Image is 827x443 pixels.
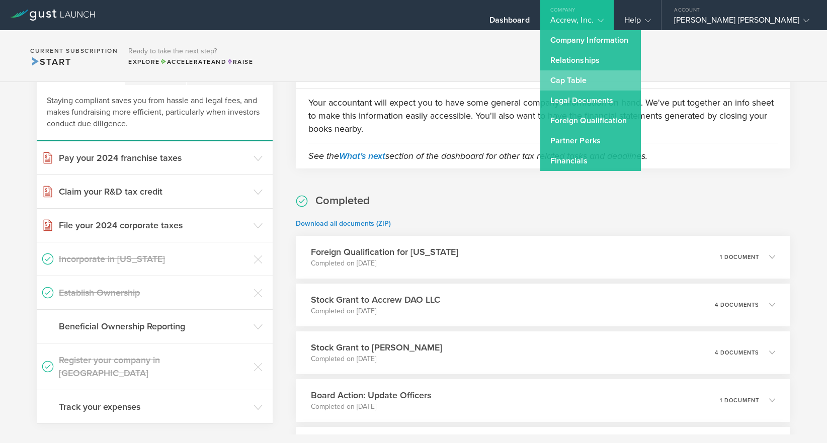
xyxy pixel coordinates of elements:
div: [PERSON_NAME] [PERSON_NAME] [674,15,809,30]
h3: Ready to take the next step? [128,48,253,55]
h3: Register your company in [GEOGRAPHIC_DATA] [59,353,249,380]
p: 4 documents [715,350,759,356]
span: Raise [226,58,253,65]
h2: Completed [315,194,370,208]
p: Completed on [DATE] [311,306,440,316]
p: Your accountant will expect you to have some general company information on hand. We've put toget... [308,96,778,135]
h3: Stock Grant to [PERSON_NAME] [311,341,442,354]
div: Dashboard [489,15,530,30]
p: Completed on [DATE] [311,354,442,364]
h3: Incorporate in [US_STATE] [59,252,249,265]
a: Download all documents (ZIP) [296,219,391,228]
p: Completed on [DATE] [311,258,458,269]
h3: Claim your R&D tax credit [59,185,249,198]
p: 4 documents [715,302,759,308]
div: Help [624,15,651,30]
h3: Pay your 2024 franchise taxes [59,151,249,164]
h3: Beneficial Ownership Reporting [59,320,249,333]
div: Ready to take the next step?ExploreAccelerateandRaise [123,40,258,71]
h3: Board Action: Update Officers [311,389,431,402]
h3: File your 2024 corporate taxes [59,219,249,232]
span: Accelerate [160,58,211,65]
h3: Foreign Qualification for [US_STATE] [311,245,458,258]
h3: Stock Grant to Accrew DAO LLC [311,293,440,306]
div: Staying compliant saves you from hassle and legal fees, and makes fundraising more efficient, par... [37,85,273,141]
div: Accrew, Inc. [550,15,604,30]
h2: Current Subscription [30,48,118,54]
span: and [160,58,227,65]
p: 1 document [720,398,759,403]
div: Explore [128,57,253,66]
h3: Track your expenses [59,400,249,413]
p: 1 document [720,254,759,260]
a: What's next [339,150,385,161]
p: Completed on [DATE] [311,402,431,412]
em: See the section of the dashboard for other tax related tasks and deadlines. [308,150,647,161]
span: Start [30,56,71,67]
h3: Establish Ownership [59,286,249,299]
